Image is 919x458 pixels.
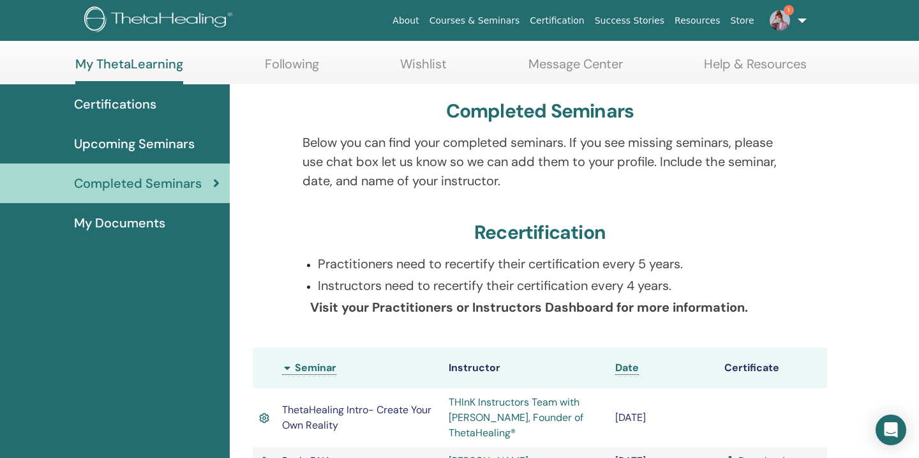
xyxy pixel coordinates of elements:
[718,347,827,388] th: Certificate
[615,361,639,375] a: Date
[609,388,718,447] td: [DATE]
[528,56,623,81] a: Message Center
[75,56,183,84] a: My ThetaLearning
[265,56,319,81] a: Following
[615,361,639,374] span: Date
[84,6,237,35] img: logo.png
[770,10,790,31] img: default.jpg
[74,134,195,153] span: Upcoming Seminars
[400,56,447,81] a: Wishlist
[259,411,269,425] img: Active Certificate
[876,415,906,445] div: Open Intercom Messenger
[74,95,156,114] span: Certifications
[704,56,807,81] a: Help & Resources
[474,221,606,244] h3: Recertification
[424,9,525,33] a: Courses & Seminars
[590,9,669,33] a: Success Stories
[525,9,589,33] a: Certification
[669,9,726,33] a: Resources
[282,403,431,432] span: ThetaHealing Intro- Create Your Own Reality
[784,5,794,15] span: 1
[726,9,759,33] a: Store
[318,276,778,295] p: Instructors need to recertify their certification every 4 years.
[449,395,583,439] a: THInK Instructors Team with [PERSON_NAME], Founder of ThetaHealing®
[303,133,778,190] p: Below you can find your completed seminars. If you see missing seminars, please use chat box let ...
[446,100,634,123] h3: Completed Seminars
[318,254,778,273] p: Practitioners need to recertify their certification every 5 years.
[74,213,165,233] span: My Documents
[442,347,609,388] th: Instructor
[74,174,202,193] span: Completed Seminars
[310,299,748,316] b: Visit your Practitioners or Instructors Dashboard for more information.
[387,9,424,33] a: About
